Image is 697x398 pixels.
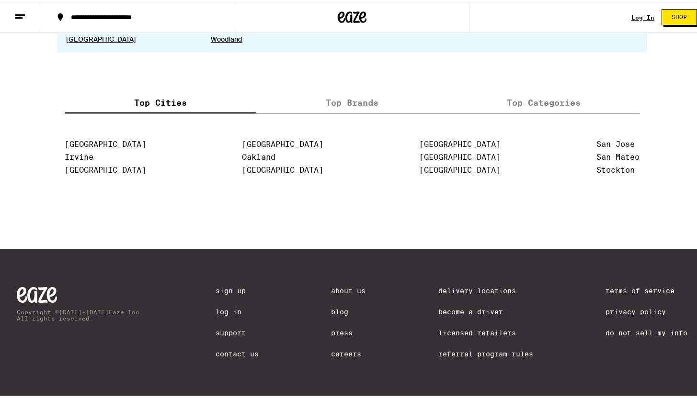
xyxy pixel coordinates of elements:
a: [GEOGRAPHIC_DATA] [242,138,323,147]
a: [GEOGRAPHIC_DATA] [242,164,323,173]
a: Terms of Service [606,285,687,293]
a: [GEOGRAPHIC_DATA] [66,33,195,42]
a: Referral Program Rules [438,348,533,356]
a: [GEOGRAPHIC_DATA] [65,138,146,147]
a: Press [331,327,366,335]
a: Support [216,327,259,335]
div: tabs [65,91,640,112]
label: Top Cities [65,91,256,111]
a: Blog [331,306,366,314]
a: Sign Up [216,285,259,293]
a: Delivery Locations [438,285,533,293]
a: San Mateo [596,151,640,160]
a: [GEOGRAPHIC_DATA] [65,164,146,173]
a: Woodland [211,33,340,42]
a: San Jose [596,138,635,147]
a: Become a Driver [438,306,533,314]
a: Irvine [65,151,93,160]
button: Shop [662,7,697,23]
a: Contact Us [216,348,259,356]
label: Top Categories [448,91,640,111]
a: [GEOGRAPHIC_DATA] [419,151,501,160]
a: Careers [331,348,366,356]
span: Shop [672,12,687,18]
a: Do Not Sell My Info [606,327,687,335]
span: Hi. Need any help? [6,7,69,14]
a: Log In [631,12,654,19]
p: Copyright © [DATE]-[DATE] Eaze Inc. All rights reserved. [17,307,143,320]
a: [GEOGRAPHIC_DATA] [419,164,501,173]
a: About Us [331,285,366,293]
label: Top Brands [256,91,448,111]
a: Log In [216,306,259,314]
a: Stockton [596,164,635,173]
a: [GEOGRAPHIC_DATA] [419,138,501,147]
a: Licensed Retailers [438,327,533,335]
a: Oakland [242,151,275,160]
a: Privacy Policy [606,306,687,314]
